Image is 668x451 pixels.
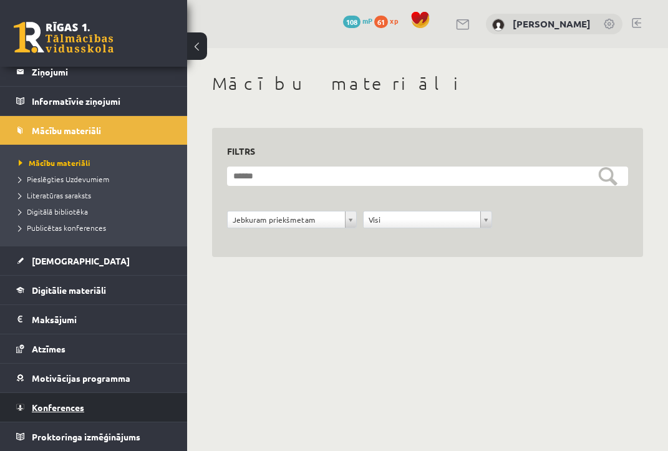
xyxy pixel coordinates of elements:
[16,364,172,392] a: Motivācijas programma
[16,276,172,304] a: Digitālie materiāli
[16,305,172,334] a: Maksājumi
[343,16,361,28] span: 108
[374,16,404,26] a: 61 xp
[19,158,90,168] span: Mācību materiāli
[14,22,114,53] a: Rīgas 1. Tālmācības vidusskola
[32,343,65,354] span: Atzīmes
[374,16,388,28] span: 61
[16,246,172,275] a: [DEMOGRAPHIC_DATA]
[32,255,130,266] span: [DEMOGRAPHIC_DATA]
[32,284,106,296] span: Digitālie materiāli
[32,402,84,413] span: Konferences
[492,19,505,31] img: Rebeka Trofimova
[32,431,140,442] span: Proktoringa izmēģinājums
[228,211,356,228] a: Jebkuram priekšmetam
[16,57,172,86] a: Ziņojumi
[212,73,643,94] h1: Mācību materiāli
[16,393,172,422] a: Konferences
[19,190,175,201] a: Literatūras saraksts
[364,211,492,228] a: Visi
[362,16,372,26] span: mP
[19,206,88,216] span: Digitālā bibliotēka
[19,206,175,217] a: Digitālā bibliotēka
[19,223,106,233] span: Publicētas konferences
[32,125,101,136] span: Mācību materiāli
[19,173,175,185] a: Pieslēgties Uzdevumiem
[32,87,172,115] legend: Informatīvie ziņojumi
[233,211,340,228] span: Jebkuram priekšmetam
[513,17,591,30] a: [PERSON_NAME]
[16,116,172,145] a: Mācību materiāli
[16,334,172,363] a: Atzīmes
[32,305,172,334] legend: Maksājumi
[16,422,172,451] a: Proktoringa izmēģinājums
[343,16,372,26] a: 108 mP
[16,87,172,115] a: Informatīvie ziņojumi
[369,211,476,228] span: Visi
[227,143,613,160] h3: Filtrs
[19,222,175,233] a: Publicētas konferences
[19,174,109,184] span: Pieslēgties Uzdevumiem
[32,372,130,384] span: Motivācijas programma
[19,190,91,200] span: Literatūras saraksts
[32,57,172,86] legend: Ziņojumi
[390,16,398,26] span: xp
[19,157,175,168] a: Mācību materiāli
